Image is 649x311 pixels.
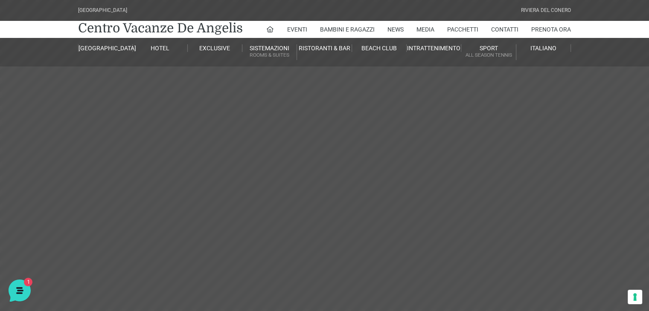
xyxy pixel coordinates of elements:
[14,141,67,148] span: Trova una risposta
[461,51,515,59] small: All Season Tennis
[242,51,297,59] small: Rooms & Suites
[7,7,143,34] h2: Ciao da De Angelis Resort 👋
[138,82,157,89] p: 3 min fa
[36,92,133,101] p: Ciao! Benvenuto al [GEOGRAPHIC_DATA]! Come posso aiutarti!
[55,112,126,119] span: Inizia una conversazione
[14,83,31,100] img: light
[387,21,404,38] a: News
[78,6,127,14] div: [GEOGRAPHIC_DATA]
[7,278,32,303] iframe: Customerly Messenger Launcher
[59,233,112,252] button: 1Messaggi
[242,44,297,60] a: SistemazioniRooms & Suites
[76,68,157,75] a: [DEMOGRAPHIC_DATA] tutto
[14,68,73,75] span: Le tue conversazioni
[133,44,187,52] a: Hotel
[447,21,478,38] a: Pacchetti
[19,160,140,168] input: Cerca un articolo...
[78,20,243,37] a: Centro Vacanze De Angelis
[26,245,40,252] p: Home
[521,6,571,14] div: Riviera Del Conero
[78,44,133,52] a: [GEOGRAPHIC_DATA]
[14,107,157,124] button: Inizia una conversazione
[7,233,59,252] button: Home
[131,245,144,252] p: Aiuto
[628,290,642,304] button: Le tue preferenze relative al consenso per le tecnologie di tracciamento
[188,44,242,52] a: Exclusive
[111,233,164,252] button: Aiuto
[10,78,160,104] a: [PERSON_NAME]Ciao! Benvenuto al [GEOGRAPHIC_DATA]! Come posso aiutarti!3 min fa1
[7,37,143,55] p: La nostra missione è rendere la tua esperienza straordinaria!
[461,44,516,60] a: SportAll Season Tennis
[287,21,307,38] a: Eventi
[516,44,571,52] a: Italiano
[491,21,518,38] a: Contatti
[148,92,157,101] span: 1
[91,141,157,148] a: Apri Centro Assistenza
[352,44,407,52] a: Beach Club
[297,44,352,52] a: Ristoranti & Bar
[530,45,556,52] span: Italiano
[85,232,91,238] span: 1
[407,44,461,52] a: Intrattenimento
[320,21,375,38] a: Bambini e Ragazzi
[36,82,133,90] span: [PERSON_NAME]
[416,21,434,38] a: Media
[531,21,571,38] a: Prenota Ora
[74,245,97,252] p: Messaggi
